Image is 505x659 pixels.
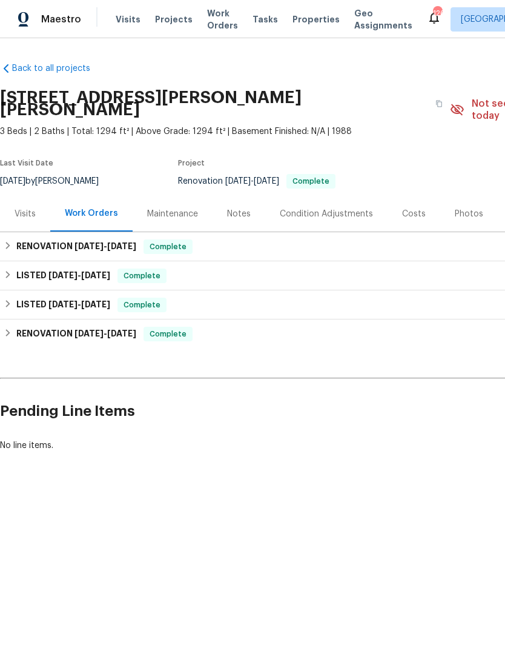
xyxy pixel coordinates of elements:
span: [DATE] [48,271,78,279]
span: [DATE] [74,242,104,250]
span: Work Orders [207,7,238,32]
span: Properties [292,13,340,25]
span: [DATE] [254,177,279,186]
h6: LISTED [16,269,110,283]
div: Notes [227,208,251,220]
span: Project [178,159,205,167]
div: Photos [455,208,483,220]
span: [DATE] [107,329,136,338]
span: - [74,242,136,250]
span: Complete [119,299,165,311]
span: [DATE] [225,177,251,186]
div: Visits [15,208,36,220]
span: Maestro [41,13,81,25]
span: [DATE] [48,300,78,309]
button: Copy Address [428,93,450,115]
div: Condition Adjustments [280,208,373,220]
h6: LISTED [16,298,110,312]
div: Work Orders [65,207,118,219]
span: Complete [119,270,165,282]
span: [DATE] [81,271,110,279]
span: Complete [145,241,191,253]
span: [DATE] [81,300,110,309]
h6: RENOVATION [16,327,136,341]
span: Projects [155,13,193,25]
span: - [48,271,110,279]
div: Maintenance [147,208,198,220]
span: [DATE] [74,329,104,338]
span: [DATE] [107,242,136,250]
h6: RENOVATION [16,239,136,254]
div: 126 [433,7,441,19]
span: Tasks [252,15,278,24]
span: - [48,300,110,309]
span: - [74,329,136,338]
span: Complete [145,328,191,340]
div: Costs [402,208,426,220]
span: Renovation [178,177,335,186]
span: Complete [288,178,334,185]
span: Visits [116,13,140,25]
span: - [225,177,279,186]
span: Geo Assignments [354,7,412,32]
